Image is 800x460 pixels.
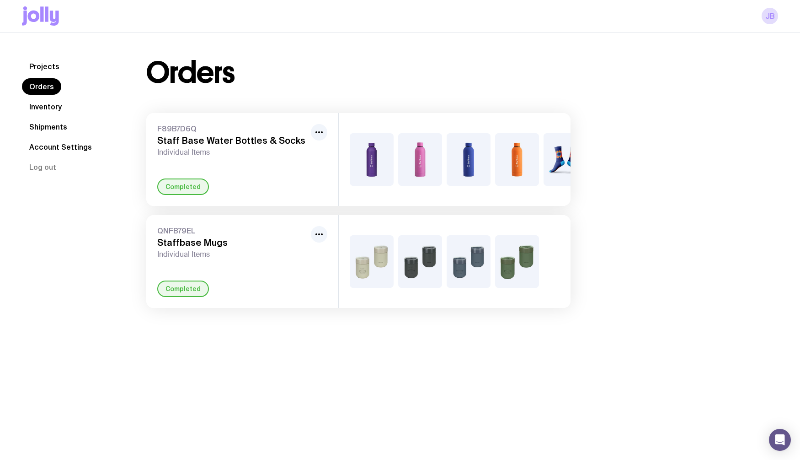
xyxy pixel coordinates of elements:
h3: Staffbase Mugs [157,237,307,248]
span: Individual Items [157,250,307,259]
a: Account Settings [22,139,99,155]
a: Shipments [22,119,75,135]
a: Projects [22,58,67,75]
a: Inventory [22,98,69,115]
h1: Orders [146,58,235,87]
span: Individual Items [157,148,307,157]
span: QNFB79EL [157,226,307,235]
span: F89B7D6Q [157,124,307,133]
button: Log out [22,159,64,175]
div: Completed [157,179,209,195]
div: Completed [157,281,209,297]
a: Orders [22,78,61,95]
div: Open Intercom Messenger [769,429,791,451]
a: JB [762,8,778,24]
h3: Staff Base Water Bottles & Socks [157,135,307,146]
